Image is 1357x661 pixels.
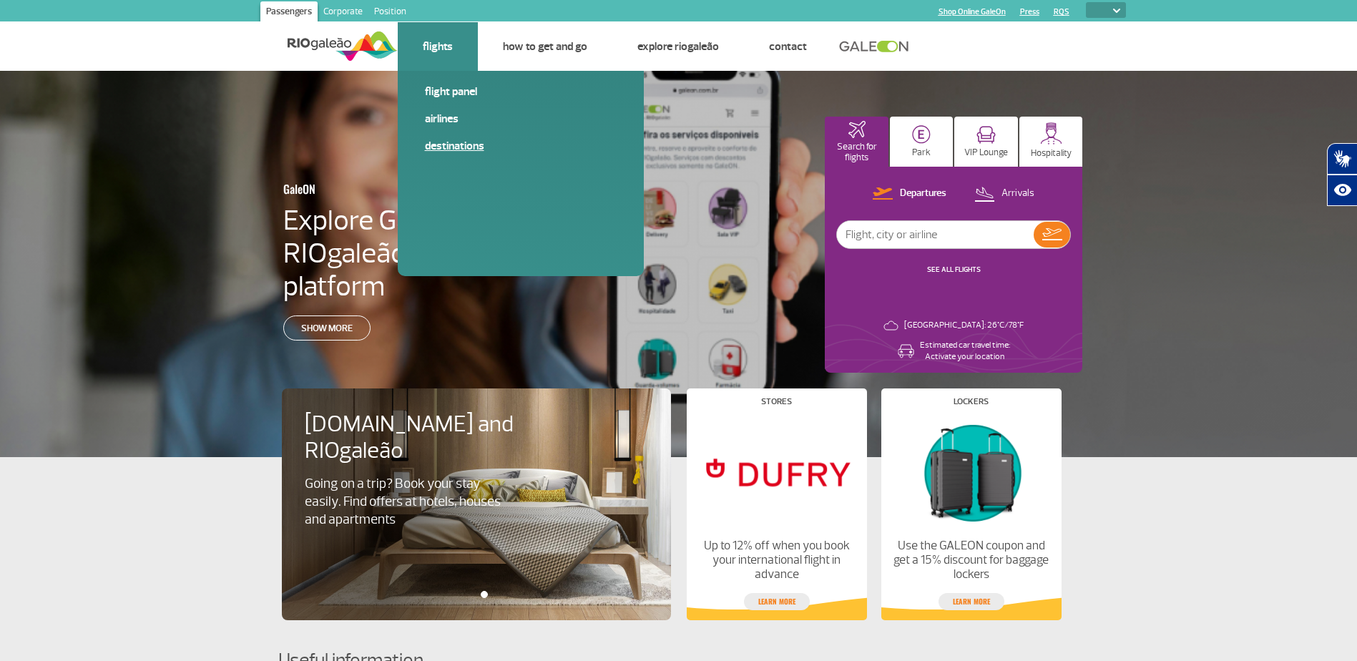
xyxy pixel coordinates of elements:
a: RQS [1054,7,1069,16]
a: Learn more [939,593,1004,610]
a: Show more [283,315,371,341]
a: Explore RIOgaleão [637,39,719,54]
img: vipRoom.svg [976,126,996,144]
img: airplaneHomeActive.svg [848,121,866,138]
a: Passengers [260,1,318,24]
p: Search for flights [832,142,881,163]
button: SEE ALL FLIGHTS [923,264,985,275]
img: Lockers [893,417,1049,527]
a: Shop Online GaleOn [939,7,1006,16]
h4: Lockers [954,398,989,406]
img: hospitality.svg [1040,122,1062,145]
button: Departures [868,185,951,203]
button: Park [890,117,954,167]
button: Open assistive resources. [1327,175,1357,206]
a: SEE ALL FLIGHTS [927,265,981,274]
a: Destinations [425,138,617,154]
p: [GEOGRAPHIC_DATA]: 26°C/78°F [904,320,1024,331]
button: Search for flights [825,117,888,167]
p: Departures [900,187,946,200]
h4: [DOMAIN_NAME] and RIOgaleão [305,411,532,464]
a: Contact [769,39,807,54]
p: Arrivals [1001,187,1034,200]
a: [DOMAIN_NAME] and RIOgaleãoGoing on a trip? Book your stay easily. Find offers at hotels, houses ... [305,411,648,529]
a: Corporate [318,1,368,24]
h4: Explore GaleON: RIOgaleão's digital platform [283,204,592,303]
p: Hospitality [1031,148,1072,159]
a: Flights [423,39,453,54]
p: Up to 12% off when you book your international flight in advance [698,539,854,582]
div: Hand Talk accessibility plugin. [1327,143,1357,206]
a: Learn more [744,593,810,610]
h3: GaleON [283,174,522,204]
p: Estimated car travel time: Activate your location [920,340,1010,363]
a: Press [1020,7,1039,16]
img: Stores [698,417,854,527]
p: VIP Lounge [964,147,1008,158]
p: Going on a trip? Book your stay easily. Find offers at hotels, houses and apartments [305,475,508,529]
p: Park [912,147,931,158]
button: Open sign language translator. [1327,143,1357,175]
button: VIP Lounge [954,117,1018,167]
p: Use the GALEON coupon and get a 15% discount for baggage lockers [893,539,1049,582]
a: Flight panel [425,84,617,99]
img: carParkingHome.svg [912,125,931,144]
h4: Stores [761,398,792,406]
a: Position [368,1,412,24]
a: How to get and go [503,39,587,54]
button: Arrivals [970,185,1039,203]
a: Airlines [425,111,617,127]
button: Hospitality [1019,117,1083,167]
input: Flight, city or airline [837,221,1034,248]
